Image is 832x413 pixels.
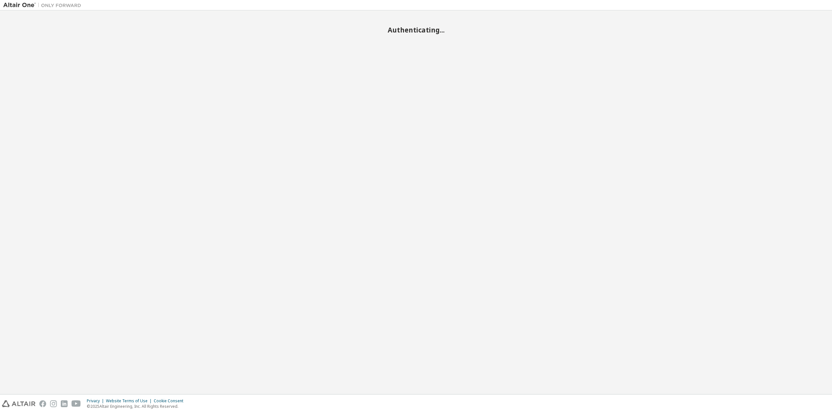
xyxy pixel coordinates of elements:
h2: Authenticating... [3,26,829,34]
div: Cookie Consent [154,398,187,404]
img: youtube.svg [71,400,81,407]
p: © 2025 Altair Engineering, Inc. All Rights Reserved. [87,404,187,409]
img: Altair One [3,2,84,8]
img: linkedin.svg [61,400,68,407]
img: instagram.svg [50,400,57,407]
img: facebook.svg [39,400,46,407]
img: altair_logo.svg [2,400,35,407]
div: Privacy [87,398,106,404]
div: Website Terms of Use [106,398,154,404]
